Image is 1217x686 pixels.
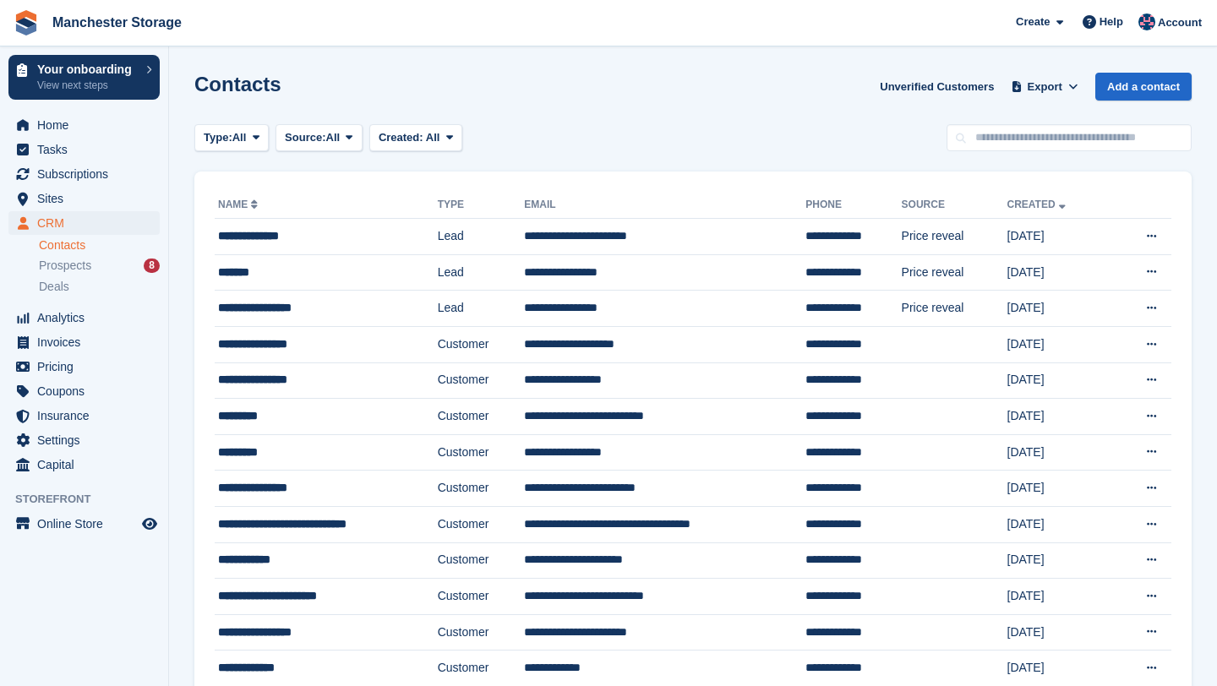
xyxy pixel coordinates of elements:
[204,129,232,146] span: Type:
[194,73,281,95] h1: Contacts
[8,355,160,378] a: menu
[37,63,138,75] p: Your onboarding
[902,219,1007,255] td: Price reveal
[37,113,139,137] span: Home
[8,211,160,235] a: menu
[37,453,139,476] span: Capital
[37,428,139,452] span: Settings
[1007,399,1112,435] td: [DATE]
[8,512,160,536] a: menu
[194,124,269,152] button: Type: All
[14,10,39,35] img: stora-icon-8386f47178a22dfd0bd8f6a31ec36ba5ce8667c1dd55bd0f319d3a0aa187defe.svg
[1007,199,1069,210] a: Created
[805,192,901,219] th: Phone
[1016,14,1050,30] span: Create
[37,78,138,93] p: View next steps
[438,579,525,615] td: Customer
[232,129,247,146] span: All
[438,362,525,399] td: Customer
[524,192,805,219] th: Email
[139,514,160,534] a: Preview store
[438,254,525,291] td: Lead
[1007,219,1112,255] td: [DATE]
[1028,79,1062,95] span: Export
[1007,326,1112,362] td: [DATE]
[1095,73,1192,101] a: Add a contact
[39,258,91,274] span: Prospects
[37,512,139,536] span: Online Store
[902,254,1007,291] td: Price reveal
[39,279,69,295] span: Deals
[438,399,525,435] td: Customer
[8,428,160,452] a: menu
[37,211,139,235] span: CRM
[8,55,160,100] a: Your onboarding View next steps
[438,219,525,255] td: Lead
[438,614,525,651] td: Customer
[8,453,160,476] a: menu
[8,162,160,186] a: menu
[8,138,160,161] a: menu
[8,379,160,403] a: menu
[438,192,525,219] th: Type
[39,237,160,253] a: Contacts
[37,330,139,354] span: Invoices
[1007,291,1112,327] td: [DATE]
[8,113,160,137] a: menu
[438,291,525,327] td: Lead
[37,187,139,210] span: Sites
[438,471,525,507] td: Customer
[1007,73,1082,101] button: Export
[1100,14,1123,30] span: Help
[285,129,325,146] span: Source:
[1158,14,1202,31] span: Account
[369,124,462,152] button: Created: All
[37,379,139,403] span: Coupons
[426,131,440,144] span: All
[1007,434,1112,471] td: [DATE]
[1007,614,1112,651] td: [DATE]
[902,192,1007,219] th: Source
[39,257,160,275] a: Prospects 8
[15,491,168,508] span: Storefront
[37,138,139,161] span: Tasks
[37,355,139,378] span: Pricing
[37,162,139,186] span: Subscriptions
[276,124,363,152] button: Source: All
[873,73,1001,101] a: Unverified Customers
[1007,506,1112,542] td: [DATE]
[8,187,160,210] a: menu
[1007,471,1112,507] td: [DATE]
[1007,542,1112,579] td: [DATE]
[1007,579,1112,615] td: [DATE]
[218,199,261,210] a: Name
[1007,254,1112,291] td: [DATE]
[438,326,525,362] td: Customer
[37,404,139,427] span: Insurance
[144,259,160,273] div: 8
[438,506,525,542] td: Customer
[46,8,188,36] a: Manchester Storage
[902,291,1007,327] td: Price reveal
[8,330,160,354] a: menu
[326,129,341,146] span: All
[438,542,525,579] td: Customer
[39,278,160,296] a: Deals
[8,306,160,329] a: menu
[37,306,139,329] span: Analytics
[379,131,423,144] span: Created:
[438,434,525,471] td: Customer
[1007,362,1112,399] td: [DATE]
[8,404,160,427] a: menu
